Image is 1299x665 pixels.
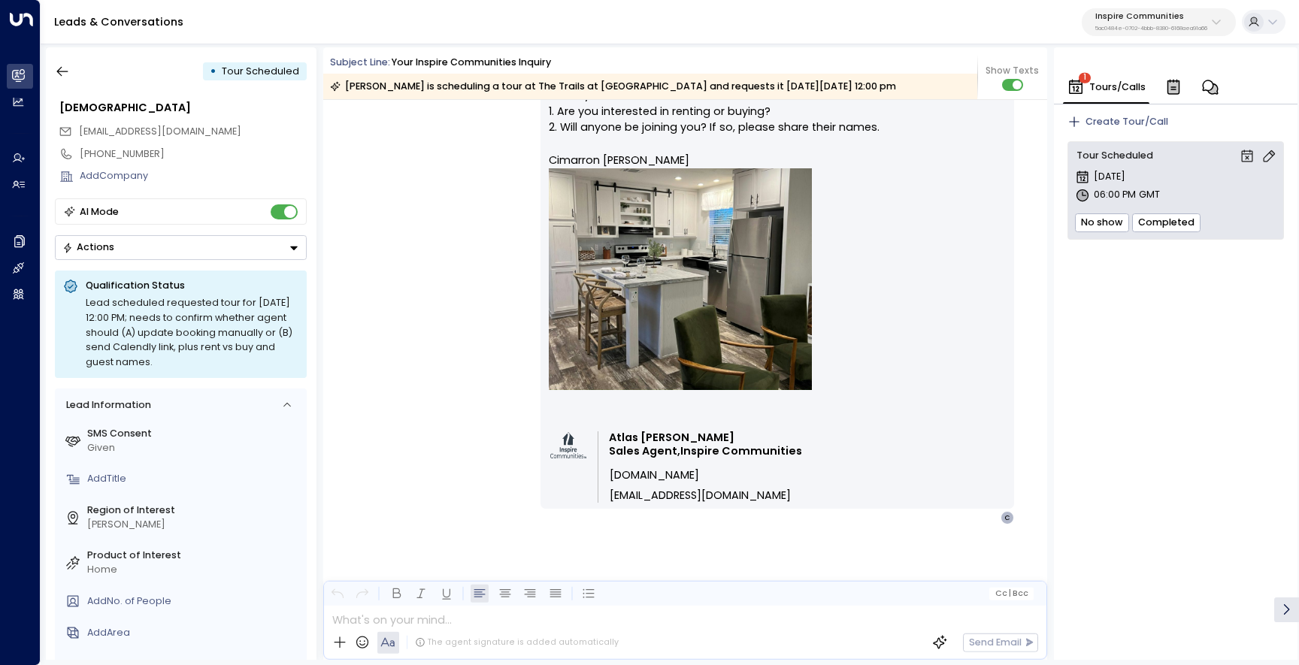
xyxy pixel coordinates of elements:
span: 1 [1079,72,1091,83]
div: Your Inspire Communities Inquiry [392,56,551,70]
div: AddArea [87,626,301,640]
div: Create Tour/Call [1067,115,1284,129]
span: Tour Scheduled [222,65,299,77]
label: Product of Interest [87,549,301,563]
p: Tours/Calls [1089,79,1146,95]
span: | [1009,589,1011,598]
div: AddNo. of People [87,594,301,609]
div: Cancel [1240,149,1255,164]
div: Lead scheduled requested tour for [DATE] 12:00 PM; needs to confirm whether agent should (A) upda... [86,295,298,370]
button: Cc|Bcc [989,587,1034,600]
div: [PERSON_NAME] is scheduling a tour at The Trails at [GEOGRAPHIC_DATA] and requests it [DATE][DATE... [330,79,896,94]
div: Edit [1261,149,1276,164]
div: 06:00 PM [1075,188,1276,203]
p: Qualification Status [86,279,298,292]
span: Cc Bcc [995,589,1029,598]
div: [PHONE_NUMBER] [80,147,307,162]
label: Region of Interest [87,503,301,518]
button: No show [1075,213,1128,232]
label: SMS Consent [87,427,301,441]
div: Button group with a nested menu [55,235,307,260]
span: Atlas [PERSON_NAME] [609,431,734,444]
button: Actions [55,235,307,260]
span: Show Texts [986,64,1039,77]
button: Completed [1132,213,1201,232]
span: Subject Line: [330,56,390,68]
div: Tour Scheduled [1075,149,1276,163]
button: Undo [328,585,347,603]
div: Given [87,441,301,455]
button: Redo [353,585,372,603]
button: Inspire Communities5ac0484e-0702-4bbb-8380-6168aea91a66 [1082,8,1236,36]
div: AddCompany [80,169,307,183]
div: [DEMOGRAPHIC_DATA] [59,100,307,116]
span: [EMAIL_ADDRESS][DOMAIN_NAME] [79,125,241,138]
a: [DOMAIN_NAME] [610,469,699,482]
span: charismawyatt25@gmail.com [79,125,241,139]
div: C [1001,511,1014,524]
img: photo [550,432,586,458]
div: The agent signature is added automatically [415,636,619,648]
span: Sales Agent, [609,445,680,458]
a: [EMAIL_ADDRESS][DOMAIN_NAME] [610,489,791,502]
div: [PERSON_NAME] [87,518,301,532]
div: Lead Information [61,398,150,413]
p: 5ac0484e-0702-4bbb-8380-6168aea91a66 [1095,26,1207,32]
a: Leads & Conversations [54,14,183,29]
p: Inspire Communities [1095,12,1207,21]
span: British Summer Time [1139,188,1160,203]
div: [DATE] [1075,170,1276,185]
div: AddTitle [87,472,301,486]
div: Home [87,563,301,577]
div: • [210,59,216,83]
div: Actions [62,241,114,253]
span: Inspire Communities [680,445,802,458]
div: AI Mode [80,204,119,219]
img: 26167 [549,168,812,390]
button: 1Tours/Calls [1063,71,1149,104]
p: Create Tour/Call [1086,115,1168,129]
